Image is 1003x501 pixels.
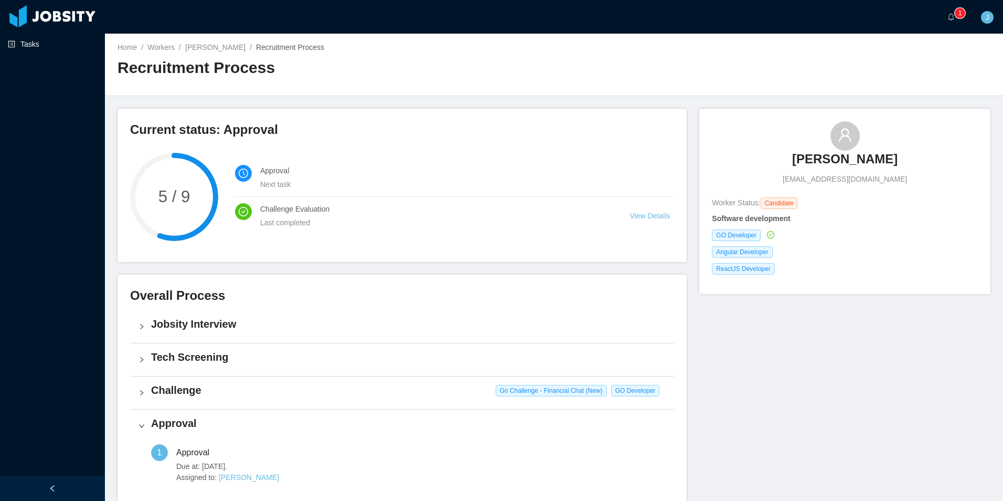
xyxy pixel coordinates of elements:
h3: Overall Process [130,287,674,304]
h4: Approval [151,416,666,431]
span: Candidate [761,197,798,209]
span: J [986,11,989,24]
a: [PERSON_NAME] [219,473,279,482]
p: 1 [958,8,962,18]
h2: Recruitment Process [118,57,554,79]
h4: Jobsity Interview [151,317,666,331]
a: Workers [147,43,175,51]
i: icon: right [138,423,145,429]
div: icon: rightJobsity Interview [130,310,674,343]
a: icon: profileTasks [8,34,97,55]
div: icon: rightTech Screening [130,343,674,376]
i: icon: right [138,323,145,330]
span: / [179,43,181,51]
span: GO Developer [712,229,761,241]
span: Angular Developer [712,246,772,258]
h4: Tech Screening [151,350,666,364]
span: 5 / 9 [130,189,218,205]
strong: Software development [712,214,790,223]
span: / [141,43,143,51]
i: icon: right [138,357,145,363]
span: Worker Status: [712,199,760,207]
a: [PERSON_NAME] [185,43,246,51]
span: Due at: [DATE]. [176,461,666,472]
i: icon: right [138,390,145,396]
h4: Challenge Evaluation [260,203,605,215]
i: icon: bell [947,13,955,20]
span: Recruitment Process [256,43,324,51]
a: icon: check-circle [765,231,774,239]
h4: Approval [260,165,645,176]
i: icon: user [838,128,852,142]
a: Home [118,43,137,51]
div: icon: rightChallenge [130,377,674,409]
div: Last completed [260,217,605,228]
div: Approval [176,444,218,461]
span: ReactJS Developer [712,263,774,275]
i: icon: check-circle [239,207,248,216]
span: 1 [157,448,162,457]
a: View Details [630,212,670,220]
span: [EMAIL_ADDRESS][DOMAIN_NAME] [783,174,907,185]
div: Next task [260,179,645,190]
h4: Challenge [151,383,666,398]
span: Assigned to: [176,472,666,483]
i: icon: clock-circle [239,169,248,178]
span: Go Challenge - Financial Chat (New) [496,385,607,396]
span: / [250,43,252,51]
div: icon: rightApproval [130,410,674,442]
i: icon: check-circle [767,231,774,238]
h3: [PERSON_NAME] [792,151,898,168]
a: [PERSON_NAME] [792,151,898,174]
span: GO Developer [611,385,660,396]
sup: 1 [955,8,965,18]
h3: Current status: Approval [130,121,674,138]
